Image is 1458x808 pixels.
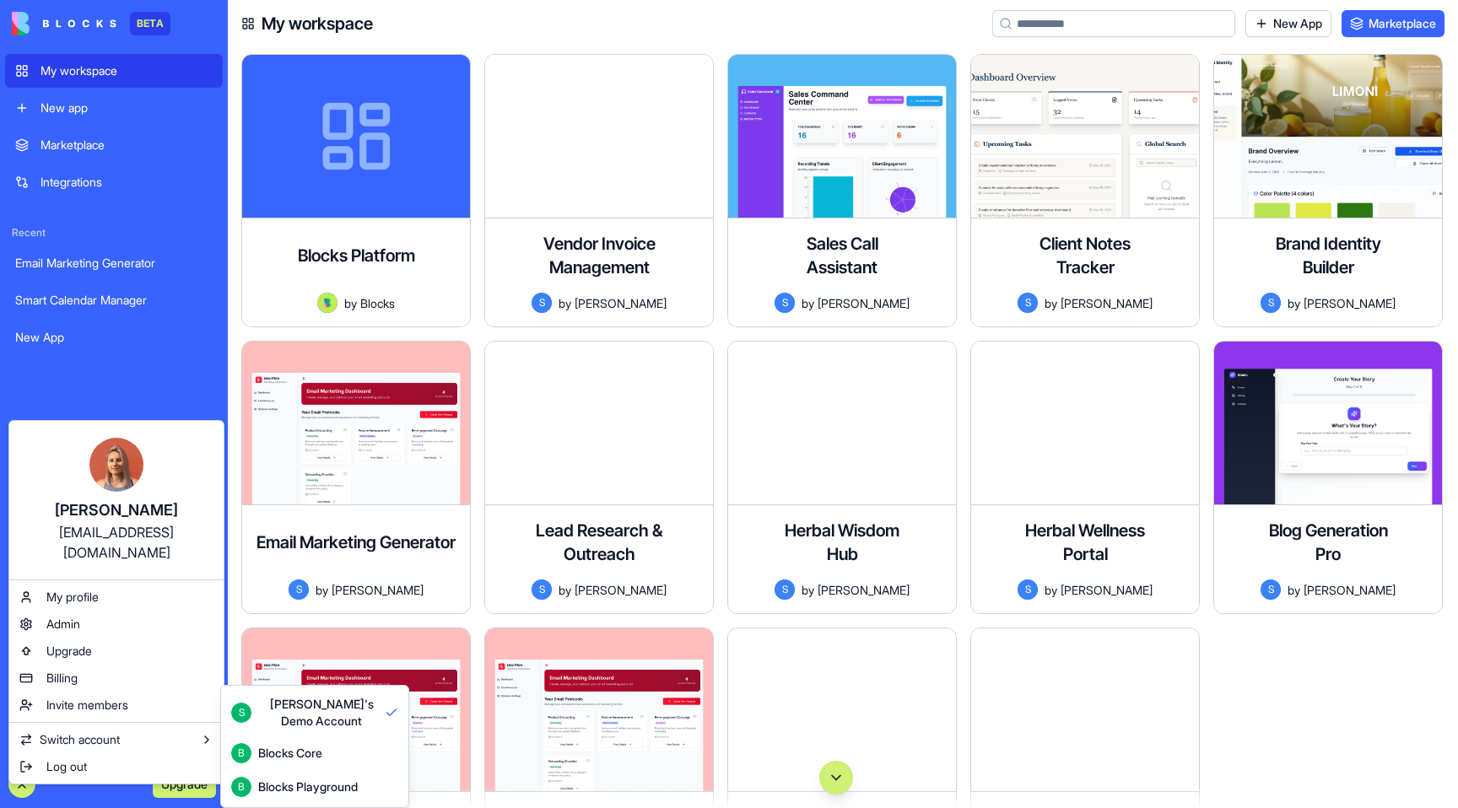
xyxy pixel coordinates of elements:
[15,329,213,346] div: New App
[46,670,78,687] span: Billing
[13,692,220,719] a: Invite members
[26,498,207,522] div: [PERSON_NAME]
[13,665,220,692] a: Billing
[13,424,220,576] a: [PERSON_NAME][EMAIL_ADDRESS][DOMAIN_NAME]
[46,758,87,775] span: Log out
[13,584,220,611] a: My profile
[15,255,213,272] div: Email Marketing Generator
[46,697,128,714] span: Invite members
[13,611,220,638] a: Admin
[15,292,213,309] div: Smart Calendar Manager
[46,616,80,633] span: Admin
[13,638,220,665] a: Upgrade
[89,438,143,492] img: Marina_gj5dtt.jpg
[40,731,120,748] span: Switch account
[5,226,223,240] span: Recent
[46,643,92,660] span: Upgrade
[26,522,207,563] div: [EMAIL_ADDRESS][DOMAIN_NAME]
[46,589,99,606] span: My profile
